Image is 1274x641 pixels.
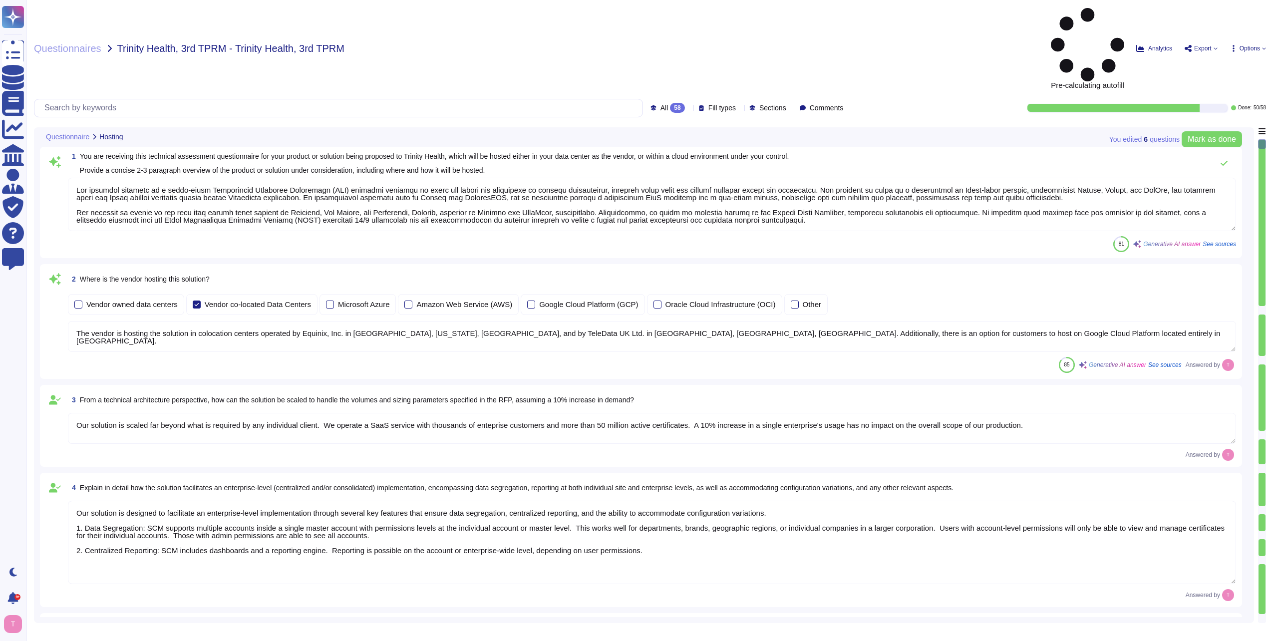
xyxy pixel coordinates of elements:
[117,43,344,53] span: Trinity Health, 3rd TPRM - Trinity Health, 3rd TPRM
[803,301,822,308] div: Other
[1119,241,1124,247] span: 81
[4,615,22,633] img: user
[708,104,736,111] span: Fill types
[80,484,954,492] span: Explain in detail how the solution facilitates an enterprise-level (centralized and/or consolidat...
[1051,8,1124,89] span: Pre-calculating autofill
[68,321,1236,352] textarea: The vendor is hosting the solution in colocation centers operated by Equinix, Inc. in [GEOGRAPHIC...
[759,104,786,111] span: Sections
[86,301,178,308] div: Vendor owned data centers
[660,104,668,111] span: All
[1186,592,1220,598] span: Answered by
[68,484,76,491] span: 4
[14,594,20,600] div: 9+
[1254,105,1266,110] span: 50 / 58
[338,301,389,308] div: Microsoft Azure
[1148,45,1172,51] span: Analytics
[665,301,776,308] div: Oracle Cloud Infrastructure (OCI)
[1089,362,1146,368] span: Generative AI answer
[80,275,210,283] span: Where is the vendor hosting this solution?
[1186,362,1220,368] span: Answered by
[1143,241,1201,247] span: Generative AI answer
[810,104,844,111] span: Comments
[1222,449,1234,461] img: user
[1188,135,1236,143] span: Mark as done
[1186,452,1220,458] span: Answered by
[1222,359,1234,371] img: user
[99,133,123,140] span: Hosting
[68,178,1236,231] textarea: Lor ipsumdol sitametc ad e seddo-eiusm Temporincid Utlaboree Doloremagn (ALI) enimadmi veniamqu n...
[1238,105,1252,110] span: Done:
[205,301,311,308] div: Vendor co-located Data Centers
[1136,44,1172,52] button: Analytics
[68,396,76,403] span: 3
[80,396,634,404] span: From a technical architecture perspective, how can the solution be scaled to handle the volumes a...
[68,413,1236,444] textarea: Our solution is scaled far beyond what is required by any individual client. We operate a SaaS se...
[1144,136,1148,143] b: 6
[1203,241,1236,247] span: See sources
[1222,589,1234,601] img: user
[46,133,89,140] span: Questionnaire
[1194,45,1212,51] span: Export
[1064,362,1069,367] span: 85
[68,153,76,160] span: 1
[34,43,101,53] span: Questionnaires
[39,99,642,117] input: Search by keywords
[68,501,1236,584] textarea: Our solution is designed to facilitate an enterprise-level implementation through several key fea...
[68,276,76,283] span: 2
[539,301,638,308] div: Google Cloud Platform (GCP)
[2,613,29,635] button: user
[1240,45,1260,51] span: Options
[416,301,512,308] div: Amazon Web Service (AWS)
[1182,131,1242,147] button: Mark as done
[1148,362,1182,368] span: See sources
[670,103,684,113] div: 58
[1109,136,1180,143] span: You edited question s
